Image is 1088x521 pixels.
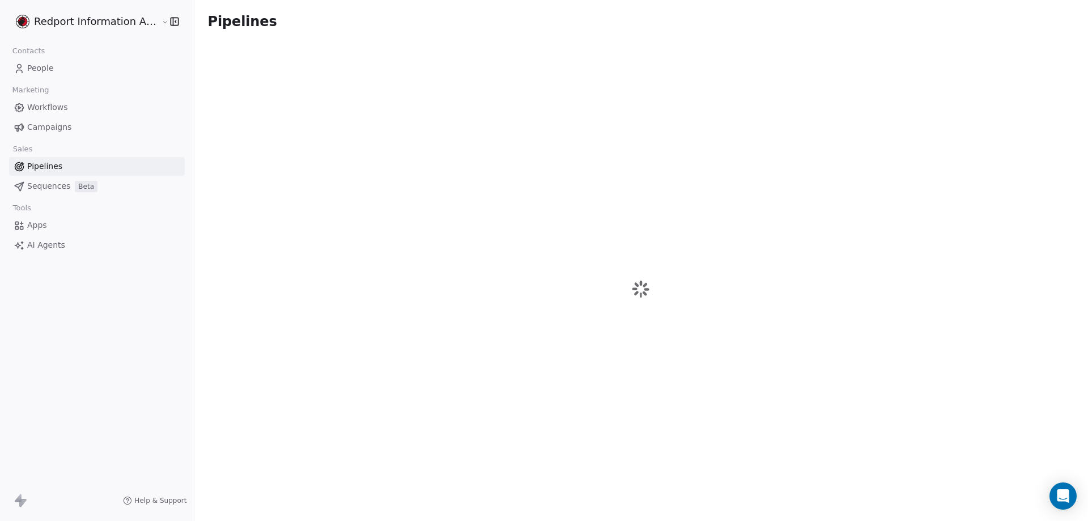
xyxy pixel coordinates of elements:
[9,157,185,176] a: Pipelines
[9,98,185,117] a: Workflows
[9,177,185,196] a: SequencesBeta
[16,15,29,28] img: Redport_hacker_head.png
[7,43,50,60] span: Contacts
[27,180,70,192] span: Sequences
[9,216,185,235] a: Apps
[14,12,154,31] button: Redport Information Assurance
[8,141,37,158] span: Sales
[27,239,65,251] span: AI Agents
[134,496,186,505] span: Help & Support
[27,219,47,231] span: Apps
[75,181,97,192] span: Beta
[27,101,68,113] span: Workflows
[27,62,54,74] span: People
[9,118,185,137] a: Campaigns
[9,236,185,255] a: AI Agents
[27,160,62,172] span: Pipelines
[34,14,159,29] span: Redport Information Assurance
[1049,482,1077,510] div: Open Intercom Messenger
[9,59,185,78] a: People
[123,496,186,505] a: Help & Support
[27,121,71,133] span: Campaigns
[8,200,36,217] span: Tools
[208,14,277,29] span: Pipelines
[7,82,54,99] span: Marketing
